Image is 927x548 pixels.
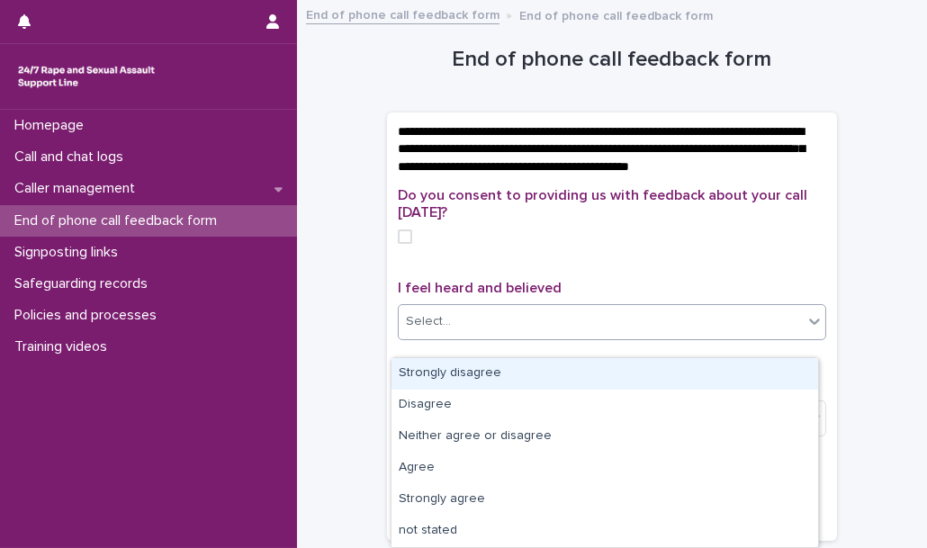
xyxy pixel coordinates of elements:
h1: End of phone call feedback form [387,47,837,73]
p: Training videos [7,338,121,355]
p: Signposting links [7,244,132,261]
p: Call and chat logs [7,148,138,166]
p: Safeguarding records [7,275,162,292]
p: End of phone call feedback form [7,212,231,229]
p: End of phone call feedback form [519,4,713,24]
p: Homepage [7,117,98,134]
div: Select... [406,312,451,331]
a: End of phone call feedback form [306,4,499,24]
div: Strongly disagree [391,358,818,390]
p: Policies and processes [7,307,171,324]
div: Neither agree or disagree [391,421,818,453]
div: Agree [391,453,818,484]
span: I feel heard and believed [398,281,562,295]
div: Disagree [391,390,818,421]
p: Caller management [7,180,149,197]
div: not stated [391,516,818,547]
div: Strongly agree [391,484,818,516]
img: rhQMoQhaT3yELyF149Cw [14,58,158,94]
span: Do you consent to providing us with feedback about your call [DATE]? [398,188,807,220]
